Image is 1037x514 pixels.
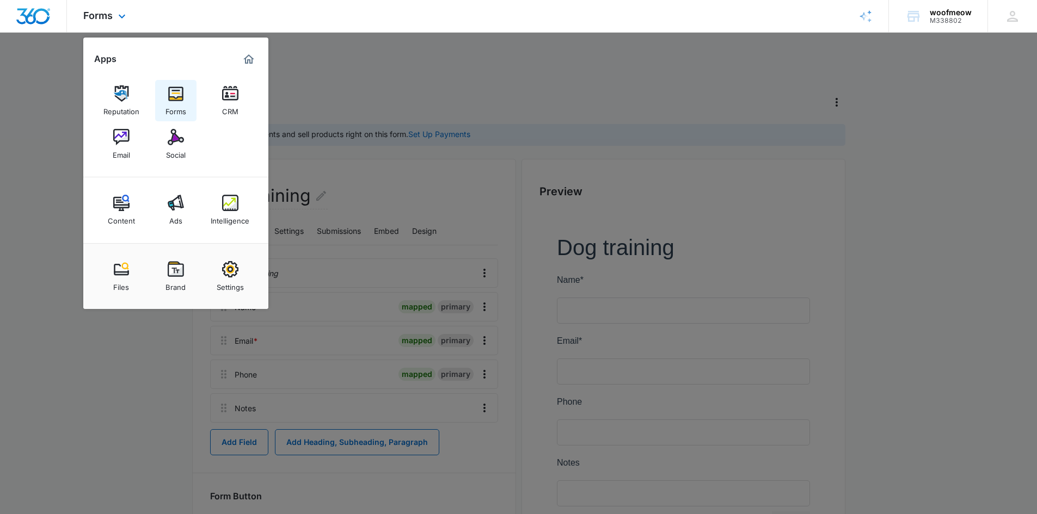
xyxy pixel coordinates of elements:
[113,277,129,292] div: Files
[101,256,142,297] a: Files
[101,80,142,121] a: Reputation
[169,211,182,225] div: Ads
[240,51,257,68] a: Marketing 360® Dashboard
[101,123,142,165] a: Email
[211,211,249,225] div: Intelligence
[155,189,197,231] a: Ads
[210,80,251,121] a: CRM
[210,189,251,231] a: Intelligence
[108,211,135,225] div: Content
[155,80,197,121] a: Forms
[7,288,34,298] span: Submit
[101,189,142,231] a: Content
[155,123,197,165] a: Social
[165,102,186,116] div: Forms
[210,256,251,297] a: Settings
[155,256,197,297] a: Brand
[215,277,354,309] iframe: reCAPTCHA
[165,277,186,292] div: Brand
[83,10,113,21] span: Forms
[103,102,139,116] div: Reputation
[217,277,244,292] div: Settings
[94,54,116,64] h2: Apps
[113,145,130,159] div: Email
[222,102,238,116] div: CRM
[166,145,186,159] div: Social
[930,8,972,17] div: account name
[930,17,972,24] div: account id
